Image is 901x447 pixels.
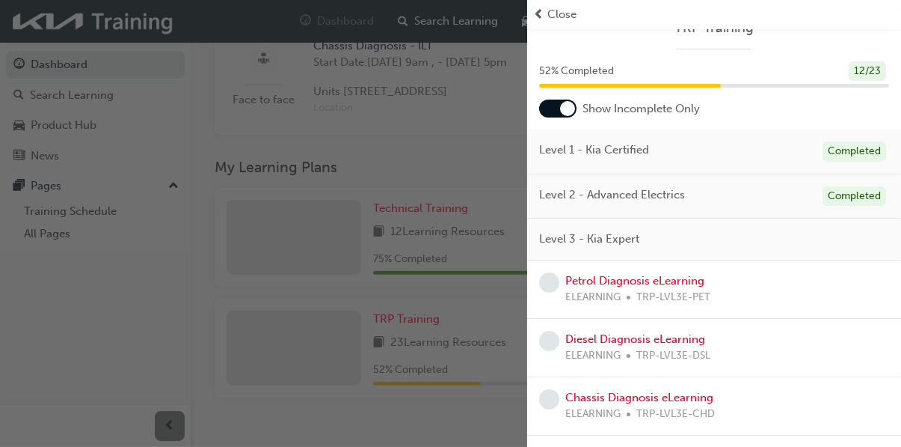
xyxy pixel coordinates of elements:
span: Show Incomplete Only [582,100,700,118]
span: ELEARNING [565,289,621,306]
div: Completed [822,142,886,162]
span: 52 % Completed [539,63,614,80]
span: Level 1 - Kia Certified [539,142,649,159]
span: learningRecordVerb_NONE-icon [539,389,559,410]
span: Level 2 - Advanced Electrics [539,186,685,204]
span: Level 3 - Kia Expert [539,231,639,248]
a: Diesel Diagnosis eLearning [565,332,705,346]
span: TRP-LVL3E-DSL [636,347,710,365]
span: learningRecordVerb_NONE-icon [539,331,559,351]
span: ELEARNING [565,406,621,423]
span: prev-icon [533,6,544,23]
button: prev-iconClose [533,6,895,23]
div: 12 / 23 [849,61,886,82]
span: Close [547,6,576,23]
a: Petrol Diagnosis eLearning [565,274,704,288]
span: ELEARNING [565,347,621,365]
span: learningRecordVerb_NONE-icon [539,273,559,293]
a: Chassis Diagnosis eLearning [565,391,713,404]
span: TRP-LVL3E-PET [636,289,710,306]
span: TRP-LVL3E-CHD [636,406,715,423]
div: Completed [822,186,886,207]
